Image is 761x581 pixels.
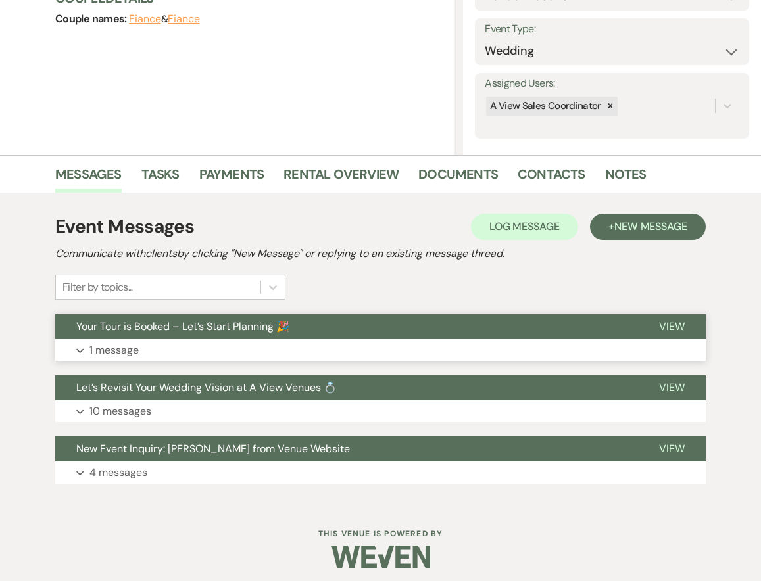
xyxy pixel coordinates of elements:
[55,246,706,262] h2: Communicate with clients by clicking "New Message" or replying to an existing message thread.
[89,403,151,420] p: 10 messages
[485,74,739,93] label: Assigned Users:
[485,20,739,39] label: Event Type:
[638,375,706,400] button: View
[638,314,706,339] button: View
[659,381,685,394] span: View
[129,14,161,24] button: Fiance
[638,436,706,461] button: View
[331,534,430,580] img: Weven Logo
[614,220,687,233] span: New Message
[283,164,399,193] a: Rental Overview
[605,164,647,193] a: Notes
[199,164,264,193] a: Payments
[168,14,200,24] button: Fiance
[55,339,706,361] button: 1 message
[659,442,685,455] span: View
[518,164,585,193] a: Contacts
[55,12,129,26] span: Couple names:
[76,442,350,455] span: New Event Inquiry: [PERSON_NAME] from Venue Website
[659,319,685,333] span: View
[418,164,498,193] a: Documents
[486,97,603,116] div: A View Sales Coordinator
[55,213,194,241] h1: Event Messages
[76,381,337,394] span: Let’s Revisit Your Wedding Vision at A View Venues 💍
[55,400,706,423] button: 10 messages
[590,214,706,240] button: +New Message
[471,214,578,240] button: Log Message
[55,436,638,461] button: New Event Inquiry: [PERSON_NAME] from Venue Website
[62,279,133,295] div: Filter by topics...
[489,220,560,233] span: Log Message
[141,164,180,193] a: Tasks
[89,464,147,481] p: 4 messages
[55,314,638,339] button: Your Tour is Booked – Let’s Start Planning 🎉
[55,461,706,484] button: 4 messages
[89,342,139,359] p: 1 message
[55,164,122,193] a: Messages
[76,319,289,333] span: Your Tour is Booked – Let’s Start Planning 🎉
[55,375,638,400] button: Let’s Revisit Your Wedding Vision at A View Venues 💍
[129,12,199,26] span: &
